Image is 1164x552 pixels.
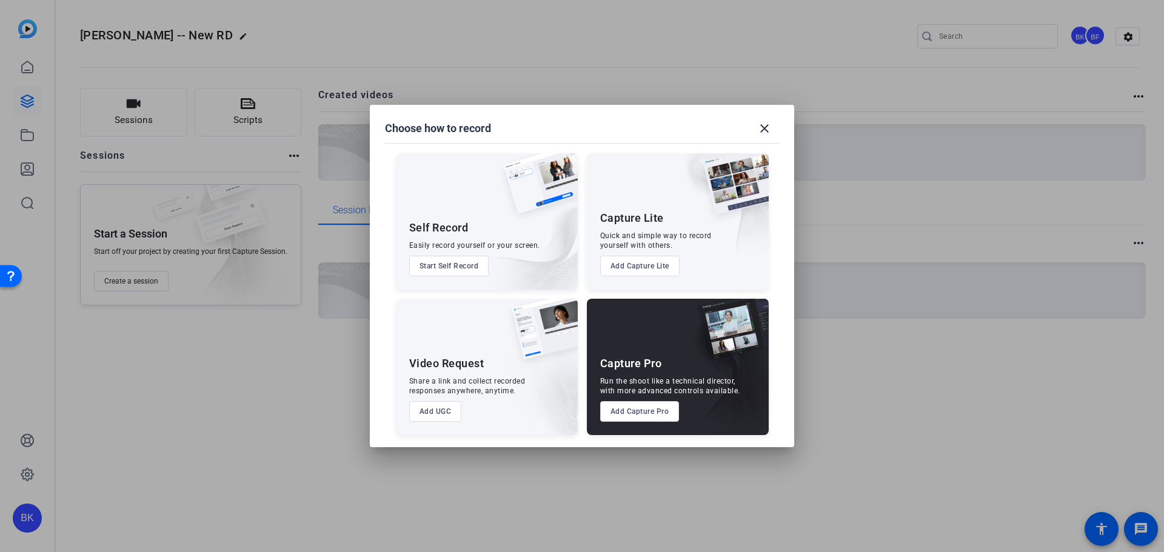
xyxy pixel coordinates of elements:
[409,356,484,371] div: Video Request
[409,376,526,396] div: Share a link and collect recorded responses anywhere, anytime.
[503,299,578,372] img: ugc-content.png
[689,299,769,373] img: capture-pro.png
[694,153,769,227] img: capture-lite.png
[600,356,662,371] div: Capture Pro
[409,241,540,250] div: Easily record yourself or your screen.
[494,153,578,226] img: self-record.png
[600,231,712,250] div: Quick and simple way to record yourself with others.
[679,314,769,435] img: embarkstudio-capture-pro.png
[385,121,491,136] h1: Choose how to record
[409,256,489,276] button: Start Self Record
[600,401,680,422] button: Add Capture Pro
[600,256,680,276] button: Add Capture Lite
[409,221,469,235] div: Self Record
[472,179,578,290] img: embarkstudio-self-record.png
[409,401,462,422] button: Add UGC
[507,336,578,435] img: embarkstudio-ugc-content.png
[600,211,664,225] div: Capture Lite
[660,153,769,274] img: embarkstudio-capture-lite.png
[757,121,772,136] mat-icon: close
[600,376,740,396] div: Run the shoot like a technical director, with more advanced controls available.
